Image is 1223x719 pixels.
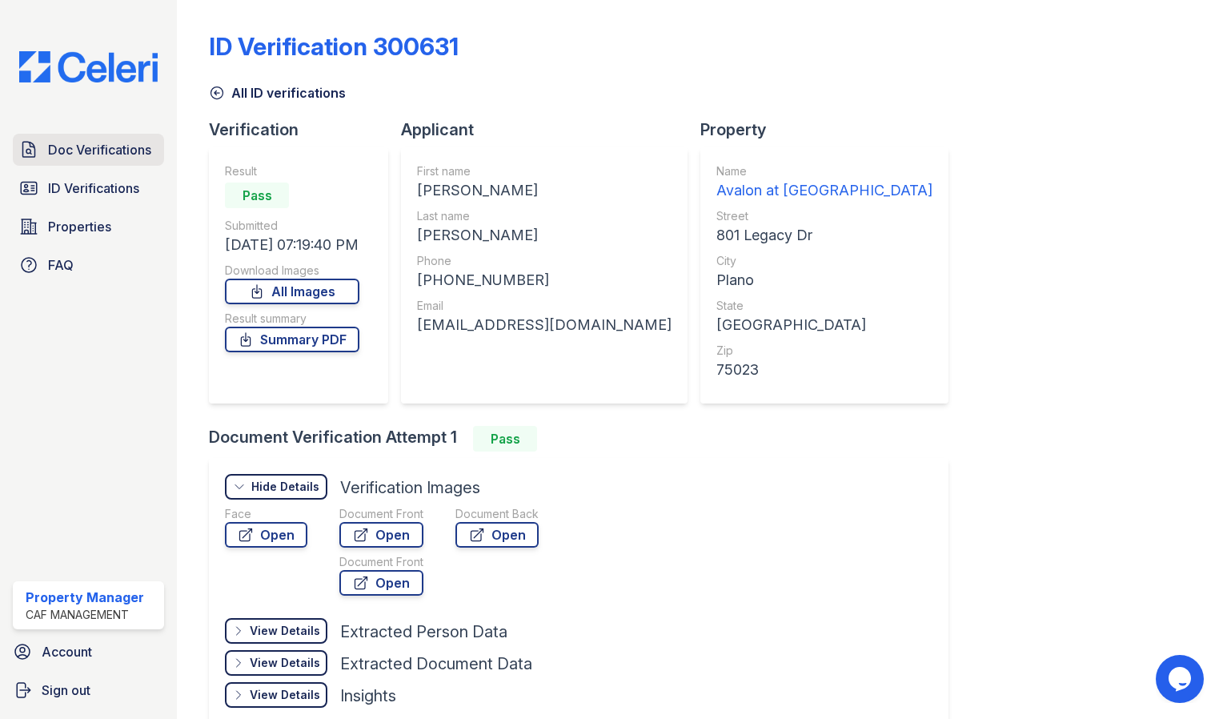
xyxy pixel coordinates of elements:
div: Street [716,208,932,224]
div: ID Verification 300631 [209,32,459,61]
div: Zip [716,343,932,359]
span: Doc Verifications [48,140,151,159]
div: Face [225,506,307,522]
div: Document Front [339,554,423,570]
img: CE_Logo_Blue-a8612792a0a2168367f1c8372b55b34899dd931a85d93a1a3d3e32e68fde9ad4.png [6,51,170,82]
div: CAF Management [26,607,144,623]
div: Verification Images [340,476,480,499]
a: Open [339,522,423,548]
div: Document Verification Attempt 1 [209,426,961,452]
span: Account [42,642,92,661]
div: City [716,253,932,269]
div: Pass [473,426,537,452]
div: State [716,298,932,314]
div: Insights [340,685,396,707]
div: Download Images [225,263,359,279]
a: Summary PDF [225,327,359,352]
div: Result [225,163,359,179]
div: Hide Details [251,479,319,495]
div: Extracted Person Data [340,621,507,643]
a: Account [6,636,170,668]
span: FAQ [48,255,74,275]
div: [DATE] 07:19:40 PM [225,234,359,256]
a: Open [339,570,423,596]
div: Property [700,118,961,141]
a: Open [455,522,539,548]
div: [PERSON_NAME] [417,224,672,247]
div: Verification [209,118,401,141]
div: 801 Legacy Dr [716,224,932,247]
a: FAQ [13,249,164,281]
div: Plano [716,269,932,291]
div: Applicant [401,118,700,141]
a: All Images [225,279,359,304]
div: Last name [417,208,672,224]
div: [GEOGRAPHIC_DATA] [716,314,932,336]
div: Name [716,163,932,179]
div: View Details [250,655,320,671]
div: 75023 [716,359,932,381]
iframe: chat widget [1156,655,1207,703]
div: First name [417,163,672,179]
div: Submitted [225,218,359,234]
div: Document Front [339,506,423,522]
div: Result summary [225,311,359,327]
div: [EMAIL_ADDRESS][DOMAIN_NAME] [417,314,672,336]
a: Open [225,522,307,548]
div: Pass [225,183,289,208]
a: All ID verifications [209,83,346,102]
div: View Details [250,687,320,703]
span: Sign out [42,681,90,700]
div: Email [417,298,672,314]
a: Name Avalon at [GEOGRAPHIC_DATA] [716,163,932,202]
div: [PERSON_NAME] [417,179,672,202]
a: Doc Verifications [13,134,164,166]
a: Properties [13,211,164,243]
div: Document Back [455,506,539,522]
div: Avalon at [GEOGRAPHIC_DATA] [716,179,932,202]
a: Sign out [6,674,170,706]
span: Properties [48,217,111,236]
a: ID Verifications [13,172,164,204]
div: Phone [417,253,672,269]
span: ID Verifications [48,179,139,198]
div: Property Manager [26,588,144,607]
div: Extracted Document Data [340,653,532,675]
div: View Details [250,623,320,639]
div: [PHONE_NUMBER] [417,269,672,291]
